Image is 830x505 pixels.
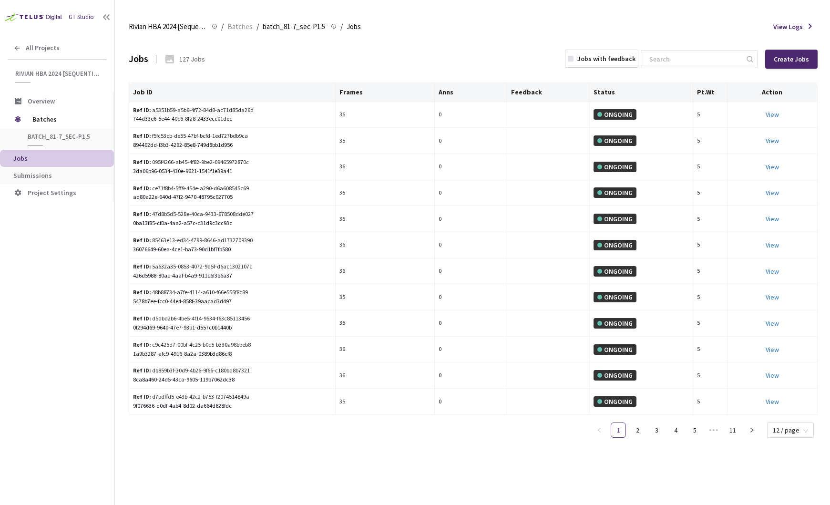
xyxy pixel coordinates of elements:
[133,315,151,322] b: Ref ID:
[133,141,331,150] div: 894402dd-f3b3-4292-85e8-749d8bb1d956
[668,423,683,437] a: 4
[435,128,507,154] td: 0
[133,323,331,332] div: 0f294d69-9640-47e7-93b1-d557c0b1440b
[668,423,683,438] li: 4
[435,258,507,285] td: 0
[133,340,255,350] div: c9c425d7-00bf-4c25-b0c5-b330a98bbeb8
[611,423,626,438] li: 1
[630,423,645,438] li: 2
[725,423,740,438] li: 11
[774,55,809,63] div: Create Jobs
[336,337,435,363] td: 36
[133,393,151,400] b: Ref ID:
[749,427,755,433] span: right
[133,367,151,374] b: Ref ID:
[133,350,331,359] div: 1a9b3287-afc9-4916-8a2a-0389b3d86cf8
[336,180,435,206] td: 35
[133,297,331,306] div: 5478b7ee-fcc0-44e4-858f-39aacad3d497
[693,154,728,180] td: 5
[766,293,779,301] a: View
[687,423,702,437] a: 5
[133,132,151,139] b: Ref ID:
[225,21,255,31] a: Batches
[28,133,98,141] span: batch_81-7_sec-P1.5
[227,21,253,32] span: Batches
[263,21,325,32] span: batch_81-7_sec-P1.5
[133,210,151,217] b: Ref ID:
[336,232,435,258] td: 36
[347,21,361,32] span: Jobs
[766,215,779,223] a: View
[693,128,728,154] td: 5
[766,163,779,171] a: View
[693,362,728,389] td: 5
[594,214,636,224] div: ONGOING
[766,345,779,354] a: View
[336,284,435,310] td: 35
[336,102,435,128] td: 36
[611,423,625,437] a: 1
[133,271,331,280] div: 426d5988-80ac-4aaf-b4a9-911c6f3b6a37
[592,423,607,438] li: Previous Page
[693,389,728,415] td: 5
[435,362,507,389] td: 0
[693,258,728,285] td: 5
[693,180,728,206] td: 5
[594,370,636,381] div: ONGOING
[133,289,151,296] b: Ref ID:
[687,423,702,438] li: 5
[133,341,151,348] b: Ref ID:
[706,423,721,438] li: Next 5 Pages
[596,427,602,433] span: left
[336,258,435,285] td: 36
[744,423,759,438] li: Next Page
[15,70,101,78] span: Rivian HBA 2024 [Sequential]
[221,21,224,32] li: /
[594,187,636,198] div: ONGOING
[766,267,779,276] a: View
[594,266,636,277] div: ONGOING
[726,423,740,437] a: 11
[336,310,435,337] td: 35
[766,188,779,197] a: View
[133,132,255,141] div: f5fc53cb-de55-47bf-bcfd-1ed727bdb9ca
[256,21,259,32] li: /
[435,310,507,337] td: 0
[133,185,151,192] b: Ref ID:
[644,51,745,68] input: Search
[594,135,636,146] div: ONGOING
[435,337,507,363] td: 0
[693,83,728,102] th: Pt.Wt
[133,114,331,124] div: 744d33e6-5e44-40c6-8fa8-2433ecc01dec
[649,423,664,438] li: 3
[594,240,636,250] div: ONGOING
[179,54,205,64] div: 127 Jobs
[133,158,255,167] div: 095f4266-ab45-4f82-9be2-09465972870c
[594,109,636,120] div: ONGOING
[336,389,435,415] td: 35
[336,154,435,180] td: 36
[649,423,664,437] a: 3
[435,83,507,102] th: Anns
[129,83,336,102] th: Job ID
[577,54,635,63] div: Jobs with feedback
[133,236,255,245] div: 85463e13-ed34-4799-8646-ad1732709390
[336,128,435,154] td: 35
[32,110,98,129] span: Batches
[693,232,728,258] td: 5
[336,83,435,102] th: Frames
[590,83,693,102] th: Status
[594,396,636,407] div: ONGOING
[766,136,779,145] a: View
[435,232,507,258] td: 0
[28,97,55,105] span: Overview
[133,219,331,228] div: 0ba13f85-cf0a-4aa2-a57c-c31d9c3cc93c
[435,180,507,206] td: 0
[133,237,151,244] b: Ref ID:
[766,397,779,406] a: View
[728,83,818,102] th: Action
[133,158,151,165] b: Ref ID:
[773,423,808,437] span: 12 / page
[773,22,803,31] span: View Logs
[133,167,331,176] div: 3da06b96-0534-430e-9621-1541f1e39a41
